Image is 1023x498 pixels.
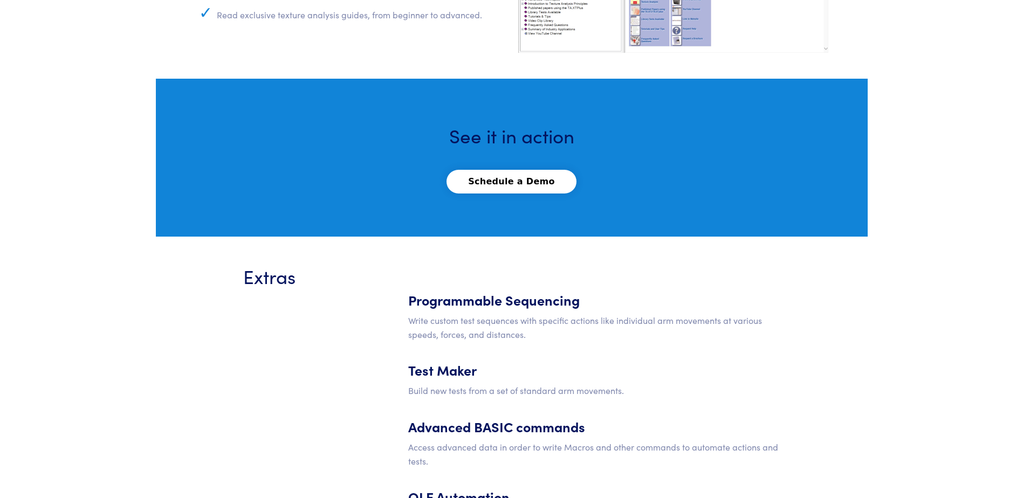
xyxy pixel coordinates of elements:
[205,122,818,148] h3: See it in action
[243,262,395,289] h3: Extras
[408,406,780,436] h5: Advanced BASIC commands
[447,170,576,193] button: Schedule a Demo
[408,384,780,398] p: Build new tests from a set of standard arm movements.
[408,440,780,468] p: Access advanced data in order to write Macros and other commands to automate actions and tests.
[408,350,780,379] h5: Test Maker
[408,314,780,341] p: Write custom test sequences with specific actions like individual arm movements at various speeds...
[408,280,780,309] h5: Programmable Sequencing
[216,5,505,33] li: Read exclusive texture analysis guides, from beginner to advanced.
